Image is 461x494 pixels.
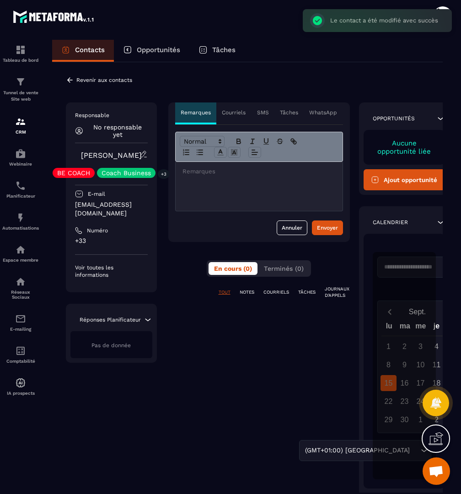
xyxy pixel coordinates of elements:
[114,40,189,62] a: Opportunités
[373,219,408,226] p: Calendrier
[222,109,246,116] p: Courriels
[15,44,26,55] img: formation
[181,109,211,116] p: Remarques
[2,226,39,231] p: Automatisations
[2,161,39,166] p: Webinaire
[75,236,148,245] p: +33
[299,440,431,461] div: Search for option
[15,180,26,191] img: scheduler
[15,148,26,159] img: automations
[15,313,26,324] img: email
[309,109,337,116] p: WhatsApp
[75,264,148,279] p: Voir toutes les informations
[364,169,445,190] button: Ajout opportunité
[189,40,245,62] a: Tâches
[2,109,39,141] a: formationformationCRM
[373,115,415,122] p: Opportunités
[80,316,141,323] p: Réponses Planificateur
[15,345,26,356] img: accountant
[2,38,39,70] a: formationformationTableau de bord
[209,262,257,275] button: En cours (0)
[2,338,39,370] a: accountantaccountantComptabilité
[277,220,307,235] button: Annuler
[303,446,412,456] span: (GMT+01:00) [GEOGRAPHIC_DATA]
[429,357,445,373] div: 11
[75,200,148,218] p: [EMAIL_ADDRESS][DOMAIN_NAME]
[76,77,132,83] p: Revenir aux contacts
[2,237,39,269] a: automationsautomationsEspace membre
[52,40,114,62] a: Contacts
[2,173,39,205] a: schedulerschedulerPlanificateur
[2,205,39,237] a: automationsautomationsAutomatisations
[2,359,39,364] p: Comptabilité
[81,151,142,160] a: [PERSON_NAME]
[257,109,269,116] p: SMS
[373,139,436,156] p: Aucune opportunité liée
[15,244,26,255] img: automations
[13,8,95,25] img: logo
[102,170,151,176] p: Coach Business
[15,116,26,127] img: formation
[2,58,39,63] p: Tableau de bord
[15,212,26,223] img: automations
[91,342,131,349] span: Pas de donnée
[2,90,39,102] p: Tunnel de vente Site web
[280,109,298,116] p: Tâches
[2,391,39,396] p: IA prospects
[429,320,445,336] div: je
[2,258,39,263] p: Espace membre
[214,265,252,272] span: En cours (0)
[2,129,39,134] p: CRM
[2,306,39,338] a: emailemailE-mailing
[263,289,289,295] p: COURRIELS
[2,327,39,332] p: E-mailing
[2,70,39,109] a: formationformationTunnel de vente Site web
[75,112,148,119] p: Responsable
[158,169,170,179] p: +3
[258,262,309,275] button: Terminés (0)
[298,289,316,295] p: TÂCHES
[317,223,338,232] div: Envoyer
[219,289,230,295] p: TOUT
[88,123,148,138] p: No responsable yet
[137,46,180,54] p: Opportunités
[429,338,445,354] div: 4
[2,290,39,300] p: Réseaux Sociaux
[15,276,26,287] img: social-network
[325,286,349,299] p: JOURNAUX D'APPELS
[75,46,105,54] p: Contacts
[87,227,108,234] p: Numéro
[429,375,445,391] div: 18
[2,193,39,199] p: Planificateur
[2,269,39,306] a: social-networksocial-networkRéseaux Sociaux
[2,141,39,173] a: automationsautomationsWebinaire
[240,289,254,295] p: NOTES
[312,220,343,235] button: Envoyer
[88,190,105,198] p: E-mail
[212,46,236,54] p: Tâches
[15,377,26,388] img: automations
[15,76,26,87] img: formation
[57,170,90,176] p: BE COACH
[264,265,304,272] span: Terminés (0)
[423,457,450,485] div: Ouvrir le chat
